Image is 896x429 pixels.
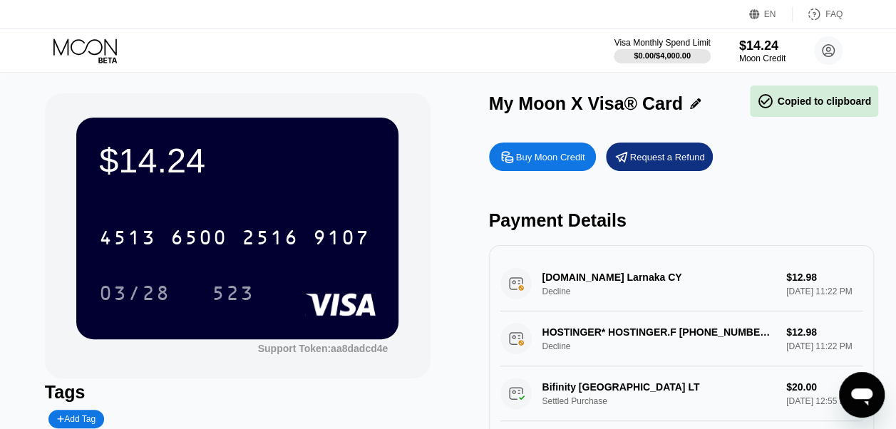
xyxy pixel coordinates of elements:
[749,7,793,21] div: EN
[48,410,104,428] div: Add Tag
[258,343,388,354] div: Support Token:aa8dadcd4e
[739,38,786,53] div: $14.24
[201,275,265,311] div: 523
[489,210,875,231] div: Payment Details
[212,284,254,306] div: 523
[825,9,843,19] div: FAQ
[45,382,431,403] div: Tags
[614,38,710,63] div: Visa Monthly Spend Limit$0.00/$4,000.00
[88,275,181,311] div: 03/28
[242,228,299,251] div: 2516
[614,38,710,48] div: Visa Monthly Spend Limit
[489,93,683,114] div: My Moon X Visa® Card
[606,143,713,171] div: Request a Refund
[313,228,370,251] div: 9107
[839,372,885,418] iframe: Bouton de lancement de la fenêtre de messagerie
[258,343,388,354] div: Support Token: aa8dadcd4e
[739,38,786,63] div: $14.24Moon Credit
[170,228,227,251] div: 6500
[634,51,691,60] div: $0.00 / $4,000.00
[516,151,585,163] div: Buy Moon Credit
[757,93,774,110] span: 
[793,7,843,21] div: FAQ
[489,143,596,171] div: Buy Moon Credit
[739,53,786,63] div: Moon Credit
[630,151,705,163] div: Request a Refund
[99,228,156,251] div: 4513
[57,414,96,424] div: Add Tag
[99,284,170,306] div: 03/28
[757,93,871,110] div: Copied to clipboard
[764,9,776,19] div: EN
[91,219,379,255] div: 4513650025169107
[99,140,376,180] div: $14.24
